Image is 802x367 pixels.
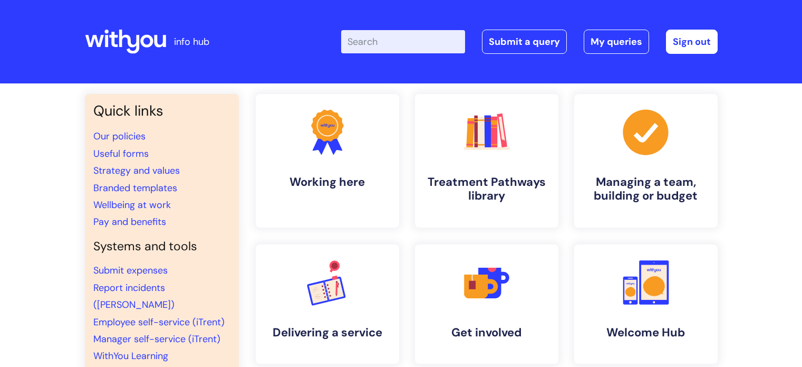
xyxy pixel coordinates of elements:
a: Wellbeing at work [93,199,171,211]
h4: Working here [264,175,391,189]
h4: Managing a team, building or budget [583,175,709,203]
a: Submit a query [482,30,567,54]
a: Useful forms [93,147,149,160]
h4: Treatment Pathways library [423,175,550,203]
a: Report incidents ([PERSON_NAME]) [93,281,175,311]
h3: Quick links [93,102,230,119]
input: Search [341,30,465,53]
h4: Welcome Hub [583,326,709,340]
a: Delivering a service [256,244,399,364]
a: Branded templates [93,182,177,194]
a: Manager self-service (iTrent) [93,333,220,345]
a: Pay and benefits [93,215,166,228]
h4: Get involved [423,326,550,340]
p: info hub [174,33,209,50]
a: Managing a team, building or budget [574,94,718,228]
h4: Delivering a service [264,326,391,340]
a: Treatment Pathways library [415,94,558,228]
a: Sign out [666,30,718,54]
div: | - [341,30,718,54]
a: WithYou Learning [93,350,168,362]
a: My queries [584,30,649,54]
a: Working here [256,94,399,228]
h4: Systems and tools [93,239,230,254]
a: Get involved [415,244,558,364]
a: Employee self-service (iTrent) [93,316,225,328]
a: Our policies [93,130,146,143]
a: Welcome Hub [574,244,718,364]
a: Strategy and values [93,164,180,177]
a: Submit expenses [93,264,168,277]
